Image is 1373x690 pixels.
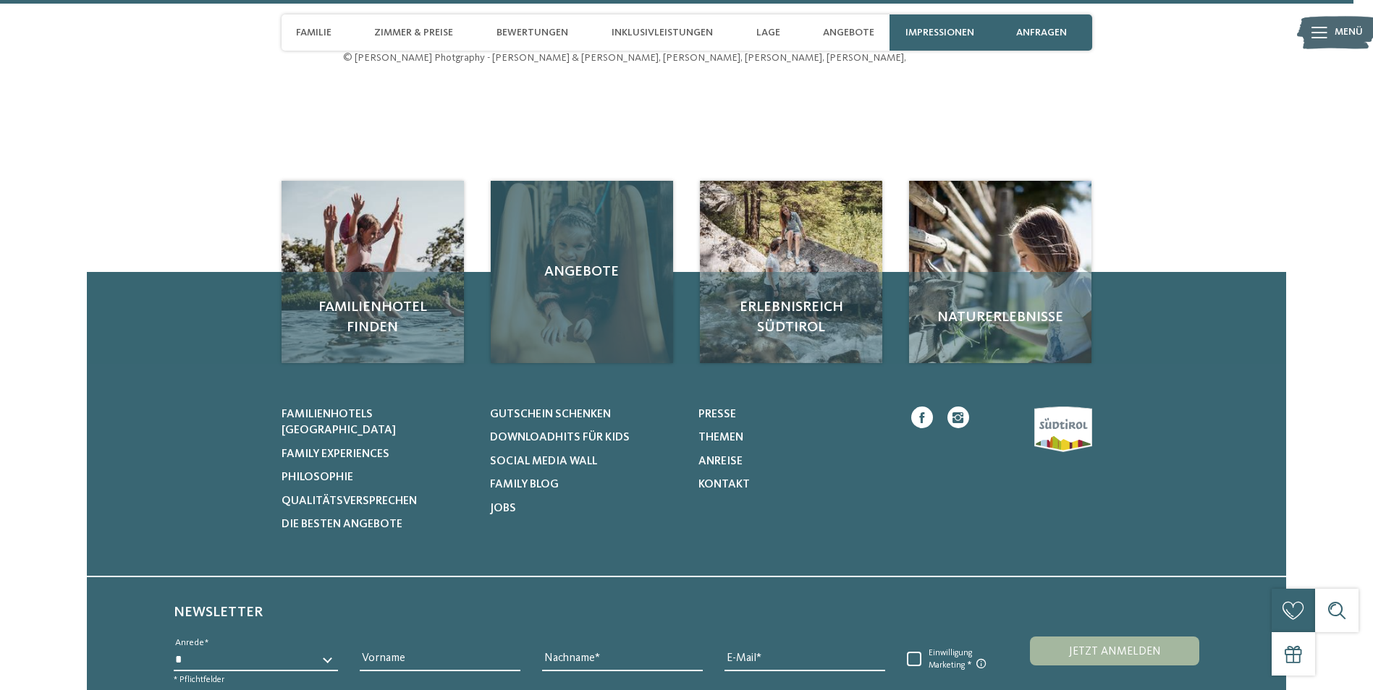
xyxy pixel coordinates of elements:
a: Kontakt [698,477,889,493]
span: Philosophie [282,472,353,483]
span: Naturerlebnisse [924,307,1077,328]
span: Erlebnisreich Südtirol [714,297,868,338]
a: Eine glückliche Familienauszeit in Corvara Familienhotel finden [282,181,464,363]
span: Themen [698,432,743,443]
a: Social Media Wall [490,453,680,469]
span: Einwilligung Marketing [921,648,997,671]
span: Kontakt [698,479,750,490]
a: Presse [698,406,889,422]
span: Social Media Wall [490,456,597,467]
a: Themen [698,430,889,446]
a: Gutschein schenken [490,406,680,422]
a: Family Blog [490,477,680,493]
a: Familienhotels [GEOGRAPHIC_DATA] [282,406,472,439]
span: Jetzt anmelden [1069,646,1161,657]
span: Inklusivleistungen [612,27,713,39]
img: Eine glückliche Familienauszeit in Corvara [909,181,1091,363]
span: Qualitätsversprechen [282,495,417,507]
span: Gutschein schenken [490,409,611,420]
span: Familie [296,27,331,39]
img: Eine glückliche Familienauszeit in Corvara [282,181,464,363]
span: Die besten Angebote [282,519,402,530]
span: Family Experiences [282,448,389,460]
span: Impressionen [905,27,974,39]
a: Eine glückliche Familienauszeit in Corvara Angebote [491,181,673,363]
span: Jobs [490,503,516,514]
a: Jobs [490,501,680,516]
button: Jetzt anmelden [1030,636,1199,665]
a: Eine glückliche Familienauszeit in Corvara Erlebnisreich Südtirol [700,181,882,363]
span: anfragen [1016,27,1067,39]
span: Presse [698,409,736,420]
a: Philosophie [282,469,472,485]
span: Family Blog [490,479,559,490]
span: Familienhotel finden [296,297,449,338]
span: Anreise [698,456,743,467]
img: Eine glückliche Familienauszeit in Corvara [700,181,882,363]
span: Angebote [823,27,874,39]
span: * Pflichtfelder [174,676,224,684]
p: © [PERSON_NAME] Photgraphy - [PERSON_NAME] & [PERSON_NAME], [PERSON_NAME], [PERSON_NAME], [PERSON... [343,51,1031,65]
span: Downloadhits für Kids [490,432,630,443]
span: Bewertungen [497,27,568,39]
span: Familienhotels [GEOGRAPHIC_DATA] [282,409,396,436]
a: Die besten Angebote [282,516,472,532]
span: Angebote [505,262,659,282]
span: Newsletter [174,605,263,620]
a: Eine glückliche Familienauszeit in Corvara Naturerlebnisse [909,181,1091,363]
span: Lage [756,27,780,39]
a: Family Experiences [282,446,472,462]
span: Zimmer & Preise [374,27,453,39]
a: Anreise [698,453,889,469]
a: Downloadhits für Kids [490,430,680,446]
a: Qualitätsversprechen [282,493,472,509]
